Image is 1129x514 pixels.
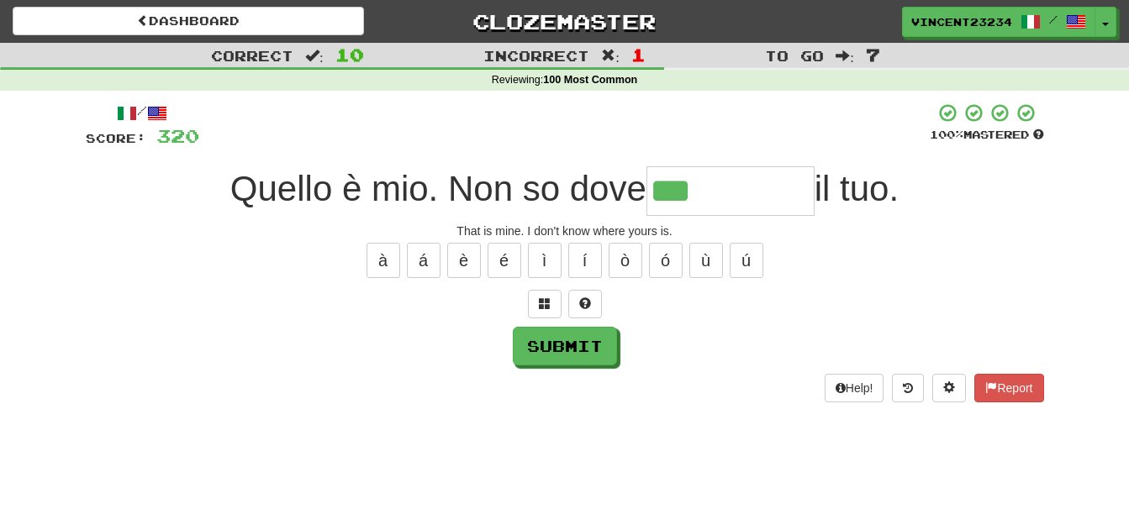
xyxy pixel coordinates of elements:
button: í [568,243,602,278]
button: ú [730,243,763,278]
span: To go [765,47,824,64]
div: That is mine. I don't know where yours is. [86,223,1044,239]
button: Submit [513,327,617,365]
a: Vincent23234 / [902,7,1095,37]
span: Quello è mio. Non so dove [230,169,646,208]
span: : [305,49,324,63]
button: è [447,243,481,278]
button: ù [689,243,723,278]
button: ó [649,243,683,278]
button: Switch sentence to multiple choice alt+p [528,290,562,318]
button: Report [974,374,1043,402]
button: á [407,243,441,278]
span: 100 % [930,128,963,141]
span: 7 [866,45,880,65]
span: 1 [631,45,646,65]
span: : [836,49,854,63]
span: : [601,49,620,63]
button: Round history (alt+y) [892,374,924,402]
button: ì [528,243,562,278]
div: / [86,102,199,123]
span: Vincent23234 [911,14,1012,29]
button: ò [609,243,642,278]
div: Mastered [930,128,1044,143]
span: Score: [86,131,146,145]
span: Correct [211,47,293,64]
button: Single letter hint - you only get 1 per sentence and score half the points! alt+h [568,290,602,318]
span: / [1049,13,1058,25]
span: il tuo. [815,169,899,208]
a: Dashboard [13,7,364,35]
button: à [367,243,400,278]
span: 10 [335,45,364,65]
span: 320 [156,125,199,146]
a: Clozemaster [389,7,741,36]
button: Help! [825,374,884,402]
span: Incorrect [483,47,589,64]
button: é [488,243,521,278]
strong: 100 Most Common [543,74,637,86]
